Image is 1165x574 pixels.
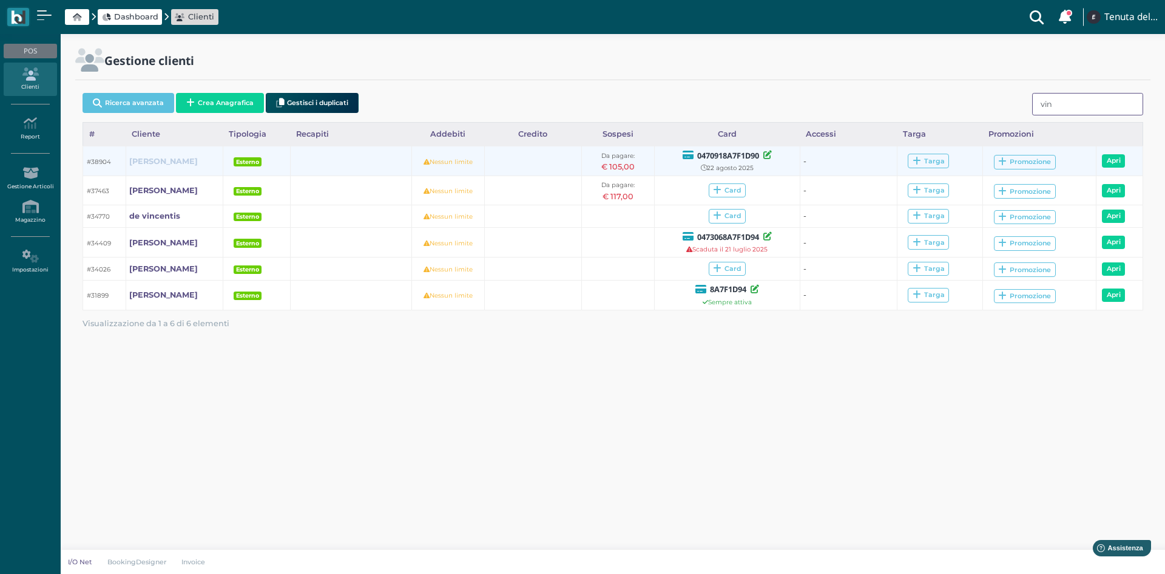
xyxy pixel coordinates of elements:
[126,123,223,146] div: Cliente
[998,157,1051,166] div: Promozione
[236,266,259,273] b: Esterno
[601,181,635,189] small: Da pagare:
[4,195,56,228] a: Magazzino
[411,123,484,146] div: Addebiti
[998,213,1051,222] div: Promozione
[87,213,110,220] small: #34770
[83,93,174,113] button: Ricerca avanzata
[424,292,473,299] small: Nessun limite
[223,123,290,146] div: Tipologia
[87,187,109,195] small: #37463
[87,158,111,166] small: #38904
[998,265,1051,275] div: Promozione
[686,245,768,253] small: Scaduta il 21 luglio 2025
[1102,236,1125,249] a: Apri
[913,238,945,247] div: Targa
[104,54,194,67] h2: Gestione clienti
[585,191,650,202] div: € 117,00
[4,44,56,58] div: POS
[4,63,56,96] a: Clienti
[129,155,198,167] a: [PERSON_NAME]
[897,123,982,146] div: Targa
[83,123,126,146] div: #
[800,146,897,176] td: -
[913,211,945,220] div: Targa
[4,162,56,195] a: Gestione Articoli
[129,263,198,275] a: [PERSON_NAME]
[175,11,214,22] a: Clienti
[998,239,1051,248] div: Promozione
[800,123,897,146] div: Accessi
[1102,289,1125,302] a: Apri
[1102,184,1125,197] a: Apri
[236,188,259,194] b: Esterno
[87,265,110,273] small: #34026
[129,237,198,248] a: [PERSON_NAME]
[800,280,897,310] td: -
[998,187,1051,196] div: Promozione
[983,123,1096,146] div: Promozioni
[1104,12,1158,22] h4: Tenuta del Barco
[1032,93,1143,115] input: Cerca
[87,239,111,247] small: #34409
[709,262,746,276] span: Card
[102,11,158,22] a: Dashboard
[585,161,650,173] div: € 105,00
[913,157,945,166] div: Targa
[701,164,754,172] small: 22 agosto 2025
[709,209,746,224] span: Card
[87,292,109,299] small: #31899
[1085,2,1158,32] a: ... Tenuta del Barco
[129,210,180,222] a: de vincentis
[129,186,198,195] b: [PERSON_NAME]
[83,315,229,332] span: Visualizzazione da 1 a 6 di 6 elementi
[424,213,473,220] small: Nessun limite
[998,292,1051,301] div: Promozione
[36,10,80,19] span: Assistenza
[654,123,800,146] div: Card
[703,298,752,306] small: Sempre attiva
[697,150,759,161] b: 0470918A7F1D90
[1102,262,1125,276] a: Apri
[710,284,746,295] b: 8A7F1D94
[129,290,198,299] b: [PERSON_NAME]
[4,112,56,145] a: Report
[581,123,654,146] div: Sospesi
[236,159,259,165] b: Esterno
[800,176,897,205] td: -
[176,93,264,113] button: Crea Anagrafica
[129,157,198,166] b: [PERSON_NAME]
[913,264,945,273] div: Targa
[1102,154,1125,168] a: Apri
[236,213,259,220] b: Esterno
[709,183,746,198] span: Card
[129,238,198,247] b: [PERSON_NAME]
[424,158,473,166] small: Nessun limite
[188,11,214,22] span: Clienti
[129,185,198,196] a: [PERSON_NAME]
[800,228,897,258] td: -
[114,11,158,22] span: Dashboard
[290,123,411,146] div: Recapiti
[913,186,945,195] div: Targa
[913,290,945,299] div: Targa
[1087,10,1100,24] img: ...
[1102,210,1125,223] a: Apri
[129,289,198,301] a: [PERSON_NAME]
[697,231,759,242] b: 0473068A7F1D94
[4,245,56,278] a: Impostazioni
[236,292,259,299] b: Esterno
[601,152,635,160] small: Da pagare:
[800,205,897,227] td: -
[484,123,581,146] div: Credito
[424,265,473,273] small: Nessun limite
[1079,536,1155,564] iframe: Help widget launcher
[266,93,359,113] button: Gestisci i duplicati
[129,211,180,220] b: de vincentis
[11,10,25,24] img: logo
[424,187,473,195] small: Nessun limite
[129,264,198,273] b: [PERSON_NAME]
[424,239,473,247] small: Nessun limite
[800,258,897,280] td: -
[236,240,259,247] b: Esterno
